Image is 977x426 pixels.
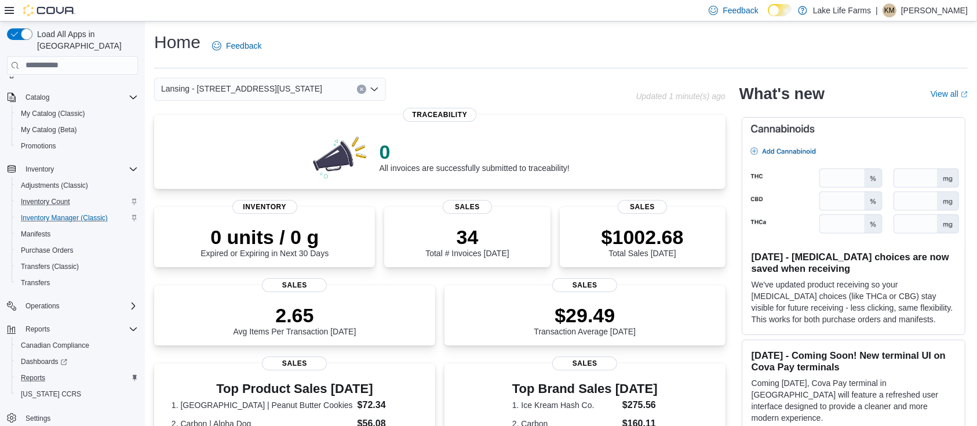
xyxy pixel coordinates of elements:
a: Dashboards [16,355,72,369]
button: Transfers (Classic) [12,258,143,275]
span: Inventory Count [21,197,70,206]
span: My Catalog (Classic) [21,109,85,118]
span: Promotions [16,139,138,153]
dt: 1. [GEOGRAPHIC_DATA] | Peanut Butter Cookies [172,399,353,411]
span: Reports [21,322,138,336]
button: Inventory Count [12,194,143,210]
div: Avg Items Per Transaction [DATE] [233,304,356,336]
a: Adjustments (Classic) [16,179,93,192]
button: Inventory [2,161,143,177]
svg: External link [961,91,968,98]
button: Reports [2,321,143,337]
a: Canadian Compliance [16,338,94,352]
h3: [DATE] - Coming Soon! New terminal UI on Cova Pay terminals [752,349,956,373]
button: Reports [12,370,143,386]
span: My Catalog (Classic) [16,107,138,121]
p: $29.49 [534,304,636,327]
img: 0 [310,133,370,180]
p: 0 [380,140,570,163]
button: My Catalog (Classic) [12,105,143,122]
a: Transfers (Classic) [16,260,83,274]
button: Reports [21,322,54,336]
span: Promotions [21,141,56,151]
span: Transfers (Classic) [16,260,138,274]
button: Promotions [12,138,143,154]
a: Manifests [16,227,55,241]
p: | [876,3,878,17]
button: Catalog [21,90,54,104]
p: 34 [425,225,509,249]
button: Adjustments (Classic) [12,177,143,194]
a: Dashboards [12,354,143,370]
h2: What's new [739,85,825,103]
a: Settings [21,412,55,425]
button: Transfers [12,275,143,291]
span: Settings [21,410,138,425]
span: Operations [21,299,138,313]
h3: Top Brand Sales [DATE] [512,382,658,396]
button: My Catalog (Beta) [12,122,143,138]
div: All invoices are successfully submitted to traceability! [380,140,570,173]
a: Inventory Count [16,195,75,209]
span: My Catalog (Beta) [21,125,77,134]
button: Inventory [21,162,59,176]
span: My Catalog (Beta) [16,123,138,137]
span: Catalog [21,90,138,104]
span: Canadian Compliance [21,341,89,350]
span: Adjustments (Classic) [21,181,88,190]
dd: $275.56 [622,398,658,412]
button: Canadian Compliance [12,337,143,354]
span: Sales [618,200,668,214]
span: Adjustments (Classic) [16,179,138,192]
span: Manifests [16,227,138,241]
span: Load All Apps in [GEOGRAPHIC_DATA] [32,28,138,52]
input: Dark Mode [768,4,792,16]
span: Inventory [21,162,138,176]
div: Total Sales [DATE] [601,225,684,258]
span: KM [884,3,895,17]
span: Settings [25,414,50,423]
p: Updated 1 minute(s) ago [636,92,726,101]
span: Inventory Count [16,195,138,209]
span: Reports [21,373,45,383]
div: Transaction Average [DATE] [534,304,636,336]
span: Traceability [403,108,476,122]
a: My Catalog (Classic) [16,107,90,121]
button: Settings [2,409,143,426]
button: Catalog [2,89,143,105]
span: Operations [25,301,60,311]
a: Reports [16,371,50,385]
p: 2.65 [233,304,356,327]
span: Canadian Compliance [16,338,138,352]
a: View allExternal link [931,89,968,99]
button: Open list of options [370,85,379,94]
button: Operations [21,299,64,313]
h3: Top Product Sales [DATE] [172,382,418,396]
a: Purchase Orders [16,243,78,257]
a: Transfers [16,276,54,290]
span: [US_STATE] CCRS [21,389,81,399]
p: We've updated product receiving so your [MEDICAL_DATA] choices (like THCa or CBG) stay visible fo... [752,279,956,325]
span: Sales [262,278,327,292]
span: Dashboards [21,357,67,366]
dt: 1. Ice Kream Hash Co. [512,399,618,411]
h3: [DATE] - [MEDICAL_DATA] choices are now saved when receiving [752,251,956,274]
button: Inventory Manager (Classic) [12,210,143,226]
span: Reports [16,371,138,385]
button: Purchase Orders [12,242,143,258]
span: Lansing - [STREET_ADDRESS][US_STATE] [161,82,322,96]
span: Sales [552,356,617,370]
span: Purchase Orders [21,246,74,255]
a: Feedback [207,34,266,57]
a: My Catalog (Beta) [16,123,82,137]
span: Sales [552,278,617,292]
span: Inventory [25,165,54,174]
p: [PERSON_NAME] [901,3,968,17]
span: Dashboards [16,355,138,369]
div: Kevin Morris Jr [883,3,896,17]
p: $1002.68 [601,225,684,249]
span: Reports [25,325,50,334]
p: Lake Life Farms [813,3,871,17]
span: Feedback [226,40,261,52]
